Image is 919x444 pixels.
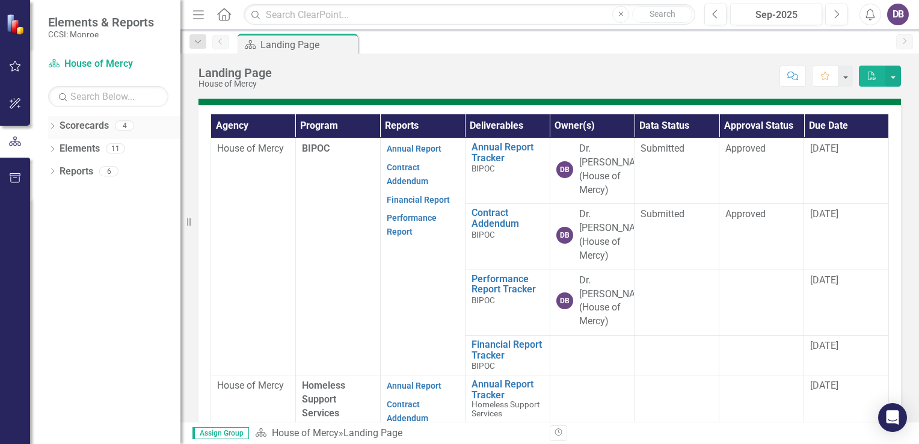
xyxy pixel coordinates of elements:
div: Open Intercom Messenger [878,403,907,432]
td: Double-Click to Edit [635,138,719,204]
div: DB [556,292,573,309]
a: Annual Report [387,381,441,390]
a: Scorecards [60,119,109,133]
td: Double-Click to Edit [719,204,804,270]
span: Approved [725,208,766,220]
a: House of Mercy [272,427,339,439]
td: Double-Click to Edit [635,375,719,422]
span: BIPOC [472,295,495,305]
span: BIPOC [472,230,495,239]
td: Double-Click to Edit [719,336,804,375]
span: [DATE] [810,380,838,391]
span: [DATE] [810,208,838,220]
span: BIPOC [472,164,495,173]
input: Search Below... [48,86,168,107]
td: Double-Click to Edit Right Click for Context Menu [465,336,550,375]
div: DB [556,161,573,178]
div: » [255,427,541,440]
a: Contract Addendum [387,162,428,186]
input: Search ClearPoint... [244,4,695,25]
td: Double-Click to Edit [635,270,719,335]
span: Submitted [641,143,684,154]
span: Submitted [641,208,684,220]
div: 4 [115,121,134,131]
td: Double-Click to Edit Right Click for Context Menu [465,138,550,204]
a: Contract Addendum [472,208,544,229]
div: Landing Page [198,66,272,79]
div: Landing Page [260,37,355,52]
small: CCSI: Monroe [48,29,154,39]
a: Performance Report [387,213,437,236]
div: Dr. [PERSON_NAME] (House of Mercy) [579,208,651,262]
span: Homeless Support Services [472,399,539,418]
p: House of Mercy [217,142,289,156]
span: [DATE] [810,340,838,351]
div: 11 [106,144,125,154]
div: DB [556,227,573,244]
div: House of Mercy [198,79,272,88]
span: Assign Group [192,427,249,439]
span: BIPOC [472,361,495,371]
button: DB [887,4,909,25]
a: Elements [60,142,100,156]
span: Elements & Reports [48,15,154,29]
td: Double-Click to Edit [635,336,719,375]
span: Search [650,9,675,19]
a: Annual Report Tracker [472,379,544,400]
span: [DATE] [810,143,838,154]
a: Annual Report [387,144,441,153]
td: Double-Click to Edit [635,204,719,270]
span: BIPOC [302,143,330,154]
a: Reports [60,165,93,179]
span: [DATE] [810,274,838,286]
span: Approved [725,143,766,154]
td: Double-Click to Edit Right Click for Context Menu [465,270,550,335]
a: Performance Report Tracker [472,274,544,295]
p: House of Mercy [217,379,289,393]
div: Landing Page [343,427,402,439]
a: Financial Report [387,195,450,205]
a: Financial Report Tracker [472,339,544,360]
button: Search [632,6,692,23]
button: Sep-2025 [730,4,822,25]
td: Double-Click to Edit [719,375,804,422]
td: Double-Click to Edit Right Click for Context Menu [465,204,550,270]
div: Dr. [PERSON_NAME] (House of Mercy) [579,274,651,328]
td: Double-Click to Edit [719,138,804,204]
a: House of Mercy [48,57,168,71]
div: Sep-2025 [734,8,818,22]
div: 6 [99,166,118,176]
span: Homeless Support Services [302,380,345,419]
td: Double-Click to Edit Right Click for Context Menu [465,375,550,422]
img: ClearPoint Strategy [6,14,27,35]
a: Annual Report Tracker [472,142,544,163]
div: Dr. [PERSON_NAME] (House of Mercy) [579,142,651,197]
td: Double-Click to Edit [719,270,804,335]
a: Contract Addendum [387,399,428,423]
